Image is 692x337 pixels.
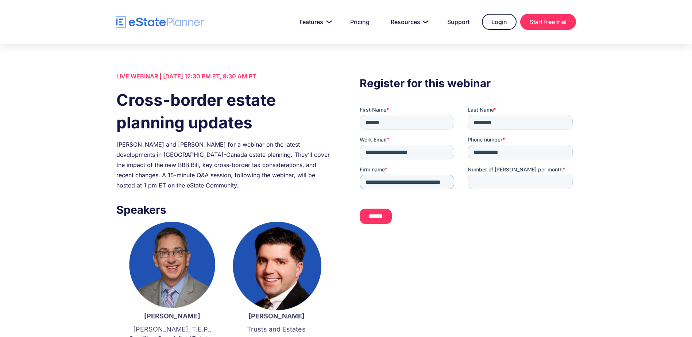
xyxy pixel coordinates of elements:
[382,15,435,29] a: Resources
[360,75,576,92] h3: Register for this webinar
[116,16,204,28] a: home
[360,106,576,230] iframe: Form 0
[116,71,332,81] div: LIVE WEBINAR | [DATE] 12:30 PM ET, 9:30 AM PT
[482,14,517,30] a: Login
[232,325,321,334] p: Trusts and Estates
[144,312,200,320] strong: [PERSON_NAME]
[116,139,332,190] div: [PERSON_NAME] and [PERSON_NAME] for a webinar on the latest developments in [GEOGRAPHIC_DATA]-Can...
[248,312,305,320] strong: [PERSON_NAME]
[291,15,338,29] a: Features
[438,15,478,29] a: Support
[520,14,576,30] a: Start free trial
[116,201,332,218] h3: Speakers
[341,15,378,29] a: Pricing
[116,89,332,134] h1: Cross-border estate planning updates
